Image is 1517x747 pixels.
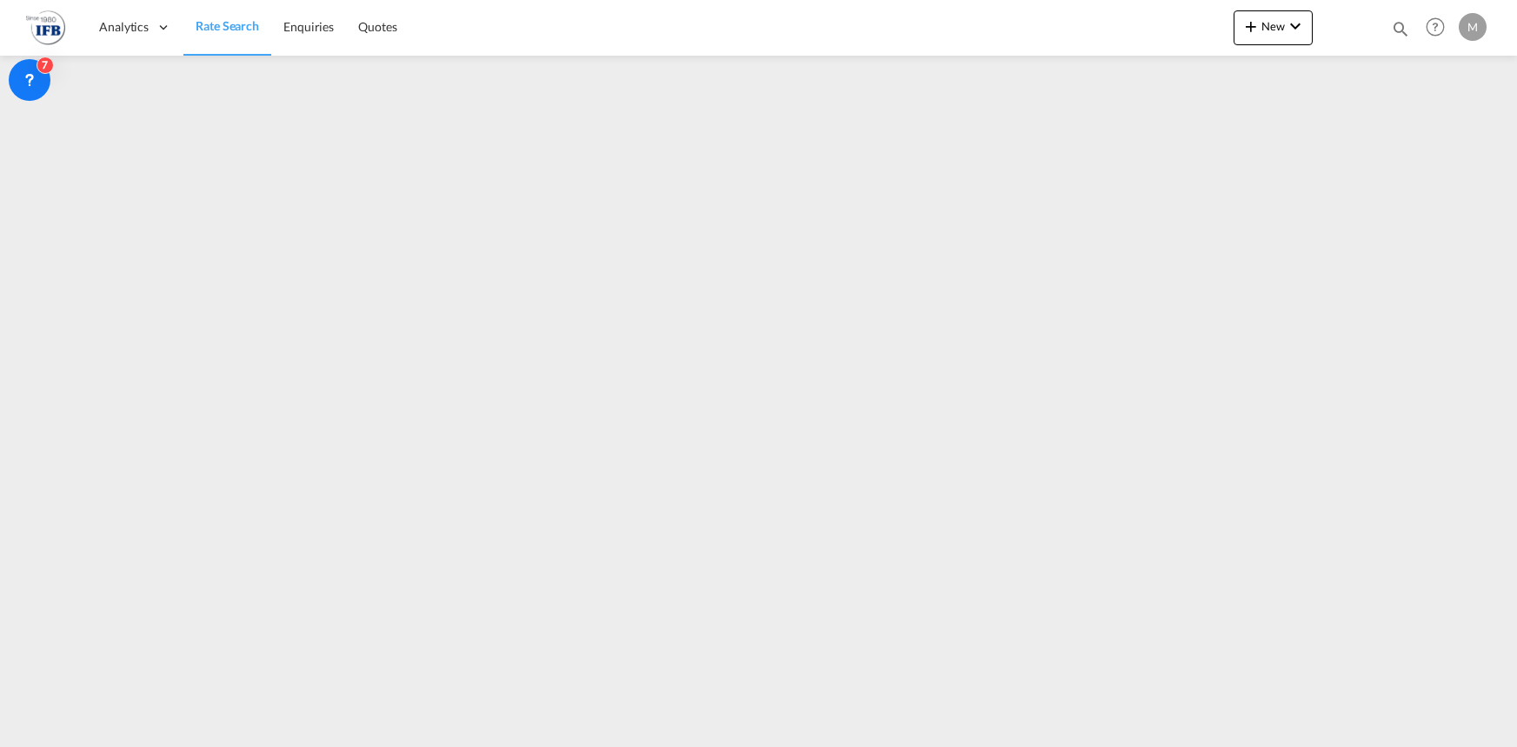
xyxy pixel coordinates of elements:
[283,19,334,34] span: Enquiries
[196,18,259,33] span: Rate Search
[1391,19,1410,38] md-icon: icon-magnify
[1285,16,1306,37] md-icon: icon-chevron-down
[1241,19,1306,33] span: New
[26,8,65,47] img: de31bbe0256b11eebba44b54815f083d.png
[1421,12,1450,42] span: Help
[1234,10,1313,45] button: icon-plus 400-fgNewicon-chevron-down
[358,19,396,34] span: Quotes
[1421,12,1459,43] div: Help
[1241,16,1261,37] md-icon: icon-plus 400-fg
[1391,19,1410,45] div: icon-magnify
[1459,13,1487,41] div: M
[99,18,149,36] span: Analytics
